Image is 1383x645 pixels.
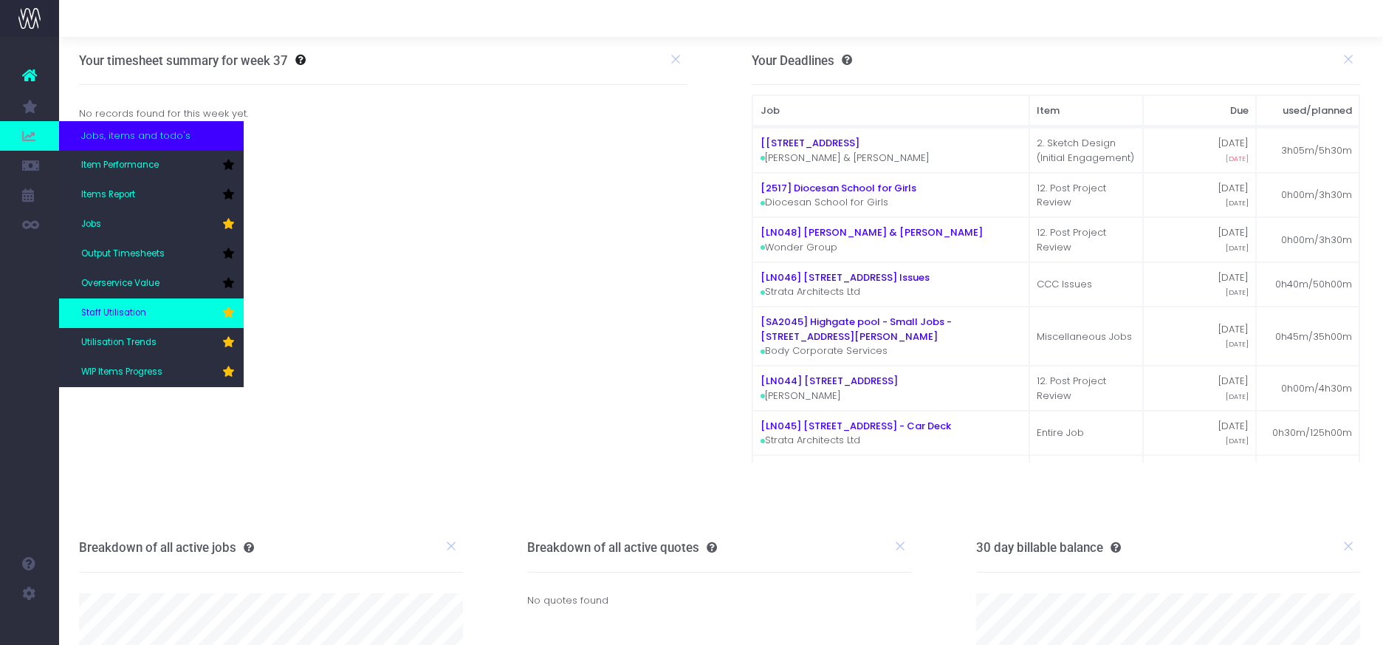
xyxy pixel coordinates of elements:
a: [LN048] [PERSON_NAME] & [PERSON_NAME] [761,225,983,239]
span: WIP Items Progress [81,366,162,379]
span: 0h00m/3h30m [1281,233,1352,248]
a: WIP Items Progress [59,358,244,387]
span: Overservice Value [81,277,159,290]
a: Utilisation Trends [59,328,244,358]
td: [DATE] [1143,128,1256,173]
span: [DATE] [1226,339,1249,349]
a: [2517] Diocesan School for Girls [761,181,916,195]
td: [PERSON_NAME] [752,366,1029,411]
span: 0h00m/3h30m [1281,188,1352,202]
h3: Your Deadlines [752,53,852,68]
td: CCC Issues [1029,262,1143,307]
td: 12. Post Project Review [1029,173,1143,218]
td: Strata Architects Ltd [752,411,1029,456]
div: No records found for this week yet. [68,106,699,121]
td: 12. Post Project Review [1029,217,1143,262]
a: Item Performance [59,151,244,180]
a: Overservice Value [59,269,244,298]
td: [DATE] [1143,307,1256,366]
td: [DATE] [1143,217,1256,262]
a: Staff Utilisation [59,298,244,328]
h3: Breakdown of all active quotes [527,540,717,555]
td: Diocesan School for Girls [752,173,1029,218]
img: images/default_profile_image.png [18,615,41,638]
td: 2. Sketch Design (Initial Engagement) [1029,128,1143,173]
th: used/planned: activate to sort column ascending [1256,95,1359,126]
td: 12. Post Project Review [1029,366,1143,411]
td: [DATE] [1143,262,1256,307]
span: [DATE] [1226,198,1249,208]
a: [SA2045] Highgate pool - Small Jobs - [STREET_ADDRESS][PERSON_NAME] [761,315,952,344]
a: [LN045] [STREET_ADDRESS] - Car Deck [761,419,951,433]
span: Items Report [81,188,135,202]
a: [LN046] [STREET_ADDRESS] Issues [761,270,930,284]
td: Strata Architects Ltd [752,262,1029,307]
td: [DATE] [1143,411,1256,456]
td: Wonder Group [752,217,1029,262]
td: Entire Job [1029,411,1143,456]
div: No quotes found [527,573,911,629]
a: Jobs [59,210,244,239]
span: [DATE] [1226,287,1249,298]
td: Body Corporate Services [752,307,1029,366]
span: 0h30m/125h00m [1272,426,1352,440]
td: Cameron & [PERSON_NAME] [752,455,1029,500]
td: Miscellaneous Jobs [1029,307,1143,366]
span: 3h05m/5h30m [1281,143,1352,158]
span: Staff Utilisation [81,307,146,320]
span: 0h40m/50h00m [1275,277,1352,292]
a: [LN044] [STREET_ADDRESS] [761,374,898,388]
span: Item Performance [81,159,159,172]
span: Utilisation Trends [81,336,157,349]
span: 0h45m/35h00m [1275,330,1352,344]
span: [DATE] [1226,243,1249,253]
th: Due: activate to sort column ascending [1143,95,1256,126]
td: [DATE] [1143,455,1256,500]
a: [[STREET_ADDRESS] [761,136,859,150]
span: Jobs [81,218,101,231]
h3: Breakdown of all active jobs [79,540,254,555]
span: 0h00m/4h30m [1281,381,1352,396]
span: Output Timesheets [81,248,165,261]
h3: 30 day billable balance [976,540,1121,555]
td: [PERSON_NAME] & [PERSON_NAME] [752,128,1029,173]
td: 12. Post Project Review [1029,455,1143,500]
span: [DATE] [1226,392,1249,402]
th: Job: activate to sort column ascending [752,95,1029,126]
td: [DATE] [1143,173,1256,218]
span: [DATE] [1226,436,1249,446]
span: [DATE] [1226,154,1249,164]
a: Items Report [59,180,244,210]
th: Item: activate to sort column ascending [1029,95,1143,126]
td: [DATE] [1143,366,1256,411]
h3: Your timesheet summary for week 37 [79,53,288,68]
span: Jobs, items and todo's [81,129,191,143]
a: Output Timesheets [59,239,244,269]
